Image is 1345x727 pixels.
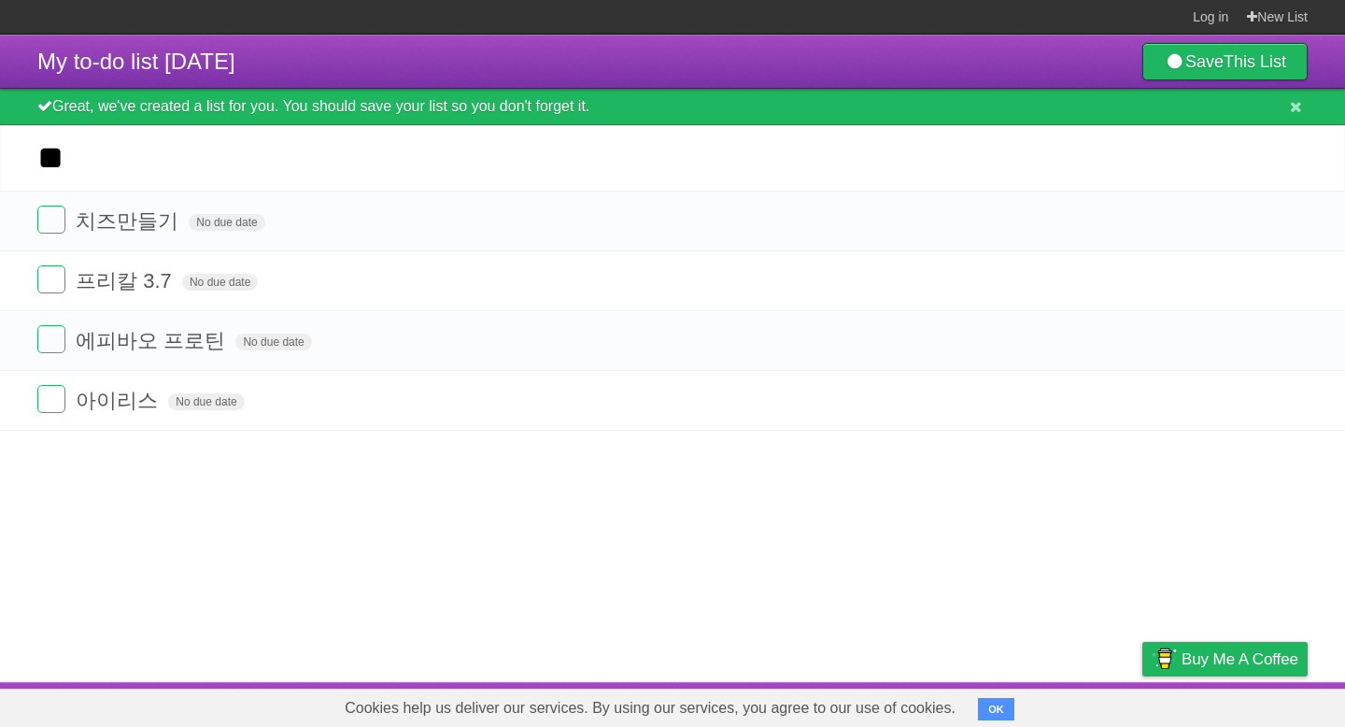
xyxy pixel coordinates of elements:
[1152,643,1177,675] img: Buy me a coffee
[235,334,311,350] span: No due date
[76,329,230,352] span: 에피바오 프로틴
[1182,643,1298,676] span: Buy me a coffee
[978,698,1014,720] button: OK
[1190,687,1308,722] a: Suggest a feature
[956,687,1031,722] a: Developers
[1055,687,1096,722] a: Terms
[1142,642,1308,677] a: Buy me a coffee
[1118,687,1167,722] a: Privacy
[37,265,65,293] label: Done
[1224,52,1286,71] b: This List
[37,206,65,234] label: Done
[894,687,933,722] a: About
[76,209,183,233] span: 치즈만들기
[168,393,244,410] span: No due date
[37,325,65,353] label: Done
[37,385,65,413] label: Done
[76,269,177,292] span: 프리칼 3.7
[326,690,974,727] span: Cookies help us deliver our services. By using our services, you agree to our use of cookies.
[182,274,258,291] span: No due date
[1142,43,1308,80] a: SaveThis List
[76,389,163,412] span: 아이리스
[37,49,235,74] span: My to-do list [DATE]
[189,214,264,231] span: No due date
